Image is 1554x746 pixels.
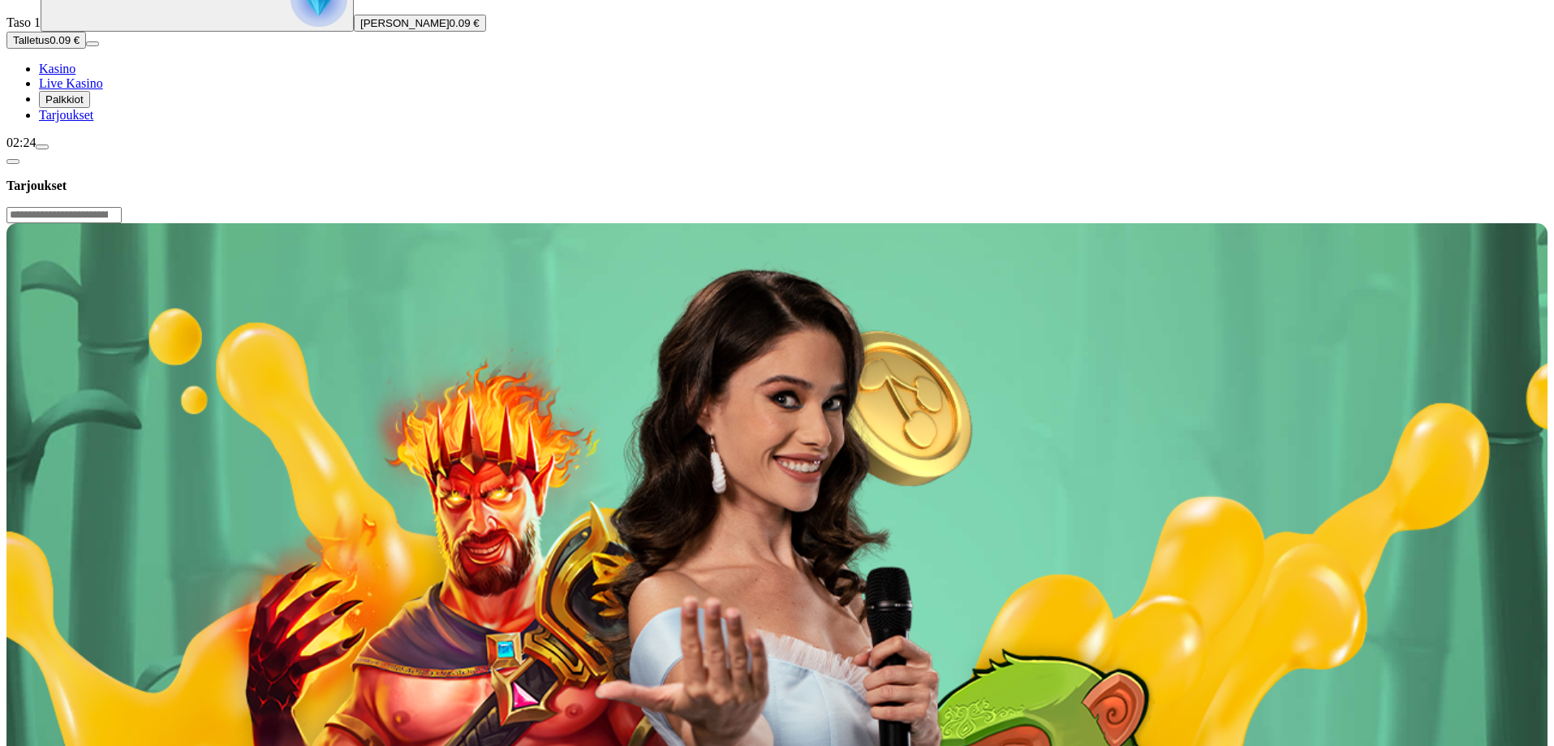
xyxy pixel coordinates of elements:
[6,15,41,29] span: Taso 1
[354,15,486,32] button: [PERSON_NAME]0.09 €
[50,34,80,46] span: 0.09 €
[39,76,103,90] a: poker-chip iconLive Kasino
[45,93,84,106] span: Palkkiot
[36,144,49,149] button: menu
[86,41,99,46] button: menu
[13,34,50,46] span: Talletus
[39,62,75,75] a: diamond iconKasino
[6,159,19,164] button: chevron-left icon
[39,76,103,90] span: Live Kasino
[39,62,75,75] span: Kasino
[39,108,93,122] span: Tarjoukset
[6,32,86,49] button: Talletusplus icon0.09 €
[39,91,90,108] button: reward iconPalkkiot
[6,207,122,223] input: Search
[39,108,93,122] a: gift-inverted iconTarjoukset
[360,17,450,29] span: [PERSON_NAME]
[6,178,1548,193] h3: Tarjoukset
[450,17,480,29] span: 0.09 €
[6,136,36,149] span: 02:24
